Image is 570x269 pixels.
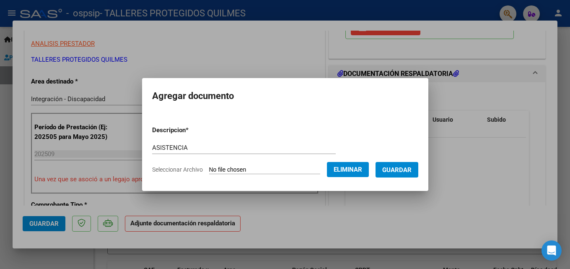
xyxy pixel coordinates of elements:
span: Guardar [382,166,412,174]
h2: Agregar documento [152,88,418,104]
p: Descripcion [152,125,232,135]
span: Seleccionar Archivo [152,166,203,173]
button: Guardar [376,162,418,178]
div: Open Intercom Messenger [541,240,562,261]
span: Eliminar [334,166,362,173]
button: Eliminar [327,162,369,177]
